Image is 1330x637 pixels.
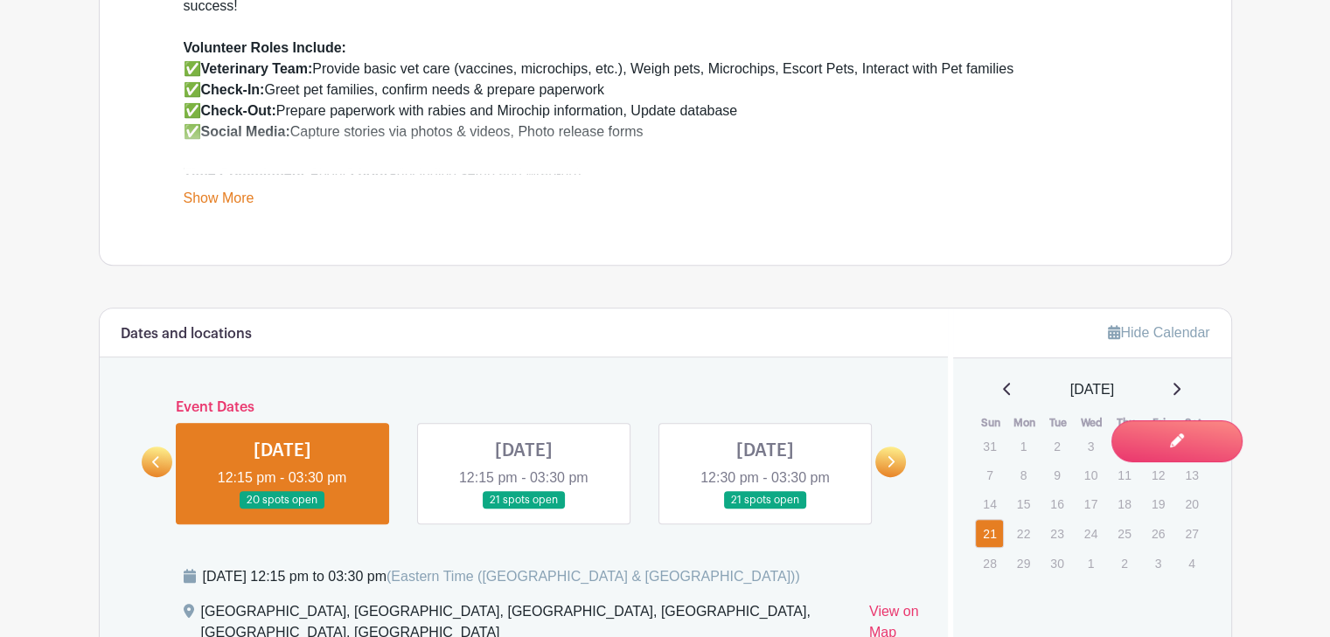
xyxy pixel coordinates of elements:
th: Fri [1143,414,1177,432]
p: 30 [1042,550,1071,577]
p: 9 [1042,461,1071,488]
p: 2 [1110,550,1139,577]
strong: 3 hours [346,166,397,181]
p: 12 [1144,461,1173,488]
p: 24 [1076,520,1105,547]
p: 16 [1042,490,1071,517]
h6: Dates and locations [121,326,252,343]
strong: Check-In: [201,82,265,97]
span: (Eastern Time ([GEOGRAPHIC_DATA] & [GEOGRAPHIC_DATA])) [386,569,800,584]
strong: Check-Out: [201,103,276,118]
p: 17 [1076,490,1105,517]
h6: Event Dates [172,399,876,416]
p: 4 [1110,433,1139,460]
a: 21 [975,519,1004,548]
p: 25 [1110,520,1139,547]
p: 4 [1177,550,1206,577]
p: 14 [975,490,1004,517]
th: Sat [1176,414,1210,432]
p: 20 [1177,490,1206,517]
span: [DATE] [1070,379,1114,400]
strong: Time Commitment: [184,166,310,181]
th: Thu [1109,414,1143,432]
p: 7 [975,461,1004,488]
p: 11 [1110,461,1139,488]
p: 22 [1009,520,1038,547]
div: ✅ Provide basic vet care (vaccines, microchips, etc.), Weigh pets, Microchips, Escort Pets, Inter... [184,38,1147,163]
th: Sun [974,414,1008,432]
p: 8 [1009,461,1038,488]
p: 31 [975,433,1004,460]
a: Show More [184,190,254,212]
p: 19 [1144,490,1173,517]
p: 3 [1144,550,1173,577]
p: 1 [1009,433,1038,460]
p: 26 [1144,520,1173,547]
p: 1 [1076,550,1105,577]
p: 10 [1076,461,1105,488]
a: Hide Calendar [1108,325,1209,340]
th: Mon [1008,414,1042,432]
strong: Social Media: [201,124,290,139]
div: [DATE] 12:15 pm to 03:30 pm [203,566,800,587]
p: 29 [1009,550,1038,577]
div: About (including setup and wrap-up). [184,163,1147,205]
strong: Veterinary Team: [201,61,313,76]
th: Tue [1041,414,1076,432]
p: 18 [1110,490,1139,517]
strong: Volunteer Roles Include: [184,40,346,55]
p: 28 [975,550,1004,577]
p: 13 [1177,461,1206,488]
p: 2 [1042,433,1071,460]
p: 3 [1076,433,1105,460]
p: 15 [1009,490,1038,517]
th: Wed [1076,414,1110,432]
p: 23 [1042,520,1071,547]
p: 27 [1177,520,1206,547]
